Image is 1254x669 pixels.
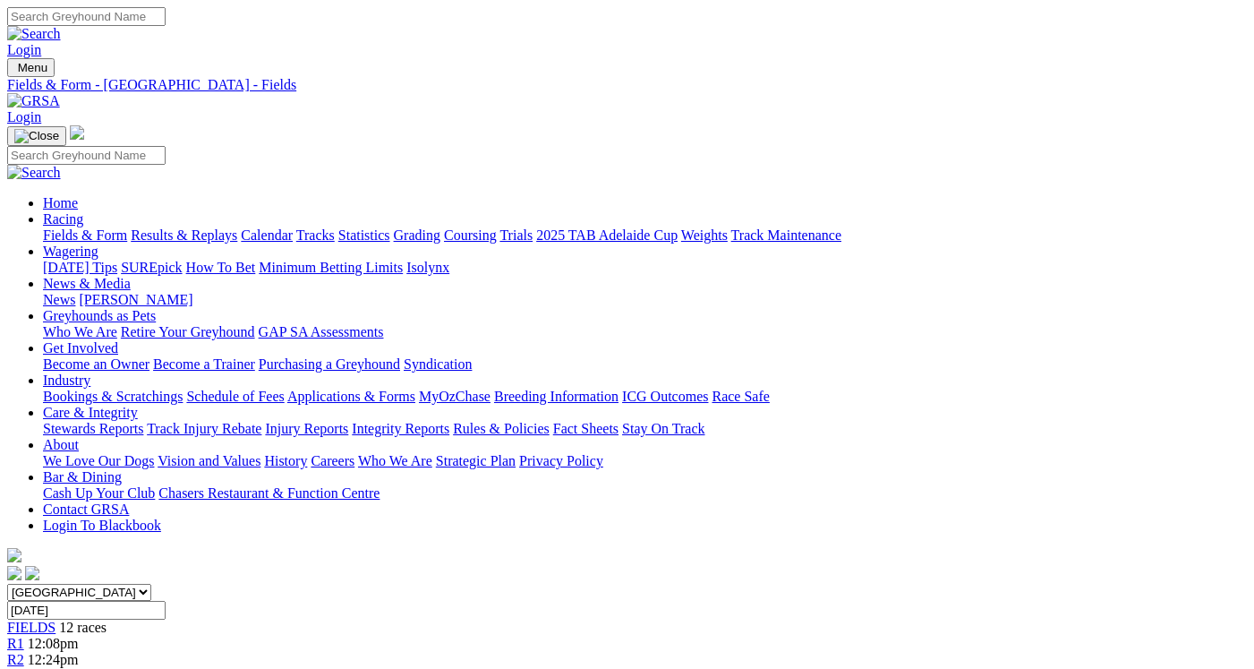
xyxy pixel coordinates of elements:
[70,125,84,140] img: logo-grsa-white.png
[7,26,61,42] img: Search
[43,324,1247,340] div: Greyhounds as Pets
[681,227,728,243] a: Weights
[43,227,1247,244] div: Racing
[18,61,47,74] span: Menu
[406,260,449,275] a: Isolynx
[43,308,156,323] a: Greyhounds as Pets
[43,502,129,517] a: Contact GRSA
[43,518,161,533] a: Login To Blackbook
[436,453,516,468] a: Strategic Plan
[186,389,284,404] a: Schedule of Fees
[7,126,66,146] button: Toggle navigation
[121,324,255,339] a: Retire Your Greyhound
[7,566,21,580] img: facebook.svg
[7,652,24,667] a: R2
[265,421,348,436] a: Injury Reports
[536,227,678,243] a: 2025 TAB Adelaide Cup
[296,227,335,243] a: Tracks
[43,260,117,275] a: [DATE] Tips
[7,77,1247,93] a: Fields & Form - [GEOGRAPHIC_DATA] - Fields
[259,356,400,372] a: Purchasing a Greyhound
[43,244,98,259] a: Wagering
[499,227,533,243] a: Trials
[358,453,432,468] a: Who We Are
[25,566,39,580] img: twitter.svg
[7,146,166,165] input: Search
[158,485,380,501] a: Chasers Restaurant & Function Centre
[622,389,708,404] a: ICG Outcomes
[7,42,41,57] a: Login
[43,469,122,485] a: Bar & Dining
[394,227,440,243] a: Grading
[7,548,21,562] img: logo-grsa-white.png
[7,601,166,620] input: Select date
[259,260,403,275] a: Minimum Betting Limits
[43,373,90,388] a: Industry
[79,292,192,307] a: [PERSON_NAME]
[241,227,293,243] a: Calendar
[404,356,472,372] a: Syndication
[14,129,59,143] img: Close
[7,58,55,77] button: Toggle navigation
[264,453,307,468] a: History
[7,7,166,26] input: Search
[419,389,491,404] a: MyOzChase
[43,340,118,356] a: Get Involved
[622,421,704,436] a: Stay On Track
[43,324,117,339] a: Who We Are
[7,620,55,635] a: FIELDS
[494,389,618,404] a: Breeding Information
[43,485,1247,502] div: Bar & Dining
[43,260,1247,276] div: Wagering
[7,636,24,651] a: R1
[43,421,1247,437] div: Care & Integrity
[7,93,60,109] img: GRSA
[43,389,183,404] a: Bookings & Scratchings
[453,421,550,436] a: Rules & Policies
[43,356,149,372] a: Become an Owner
[131,227,237,243] a: Results & Replays
[186,260,256,275] a: How To Bet
[28,636,79,651] span: 12:08pm
[43,292,75,307] a: News
[553,421,618,436] a: Fact Sheets
[287,389,415,404] a: Applications & Forms
[259,324,384,339] a: GAP SA Assessments
[519,453,603,468] a: Privacy Policy
[43,389,1247,405] div: Industry
[352,421,449,436] a: Integrity Reports
[59,620,107,635] span: 12 races
[43,421,143,436] a: Stewards Reports
[43,356,1247,373] div: Get Involved
[43,227,127,243] a: Fields & Form
[7,109,41,124] a: Login
[444,227,497,243] a: Coursing
[43,405,138,420] a: Care & Integrity
[121,260,182,275] a: SUREpick
[158,453,260,468] a: Vision and Values
[43,292,1247,308] div: News & Media
[43,276,131,291] a: News & Media
[43,195,78,210] a: Home
[7,165,61,181] img: Search
[731,227,841,243] a: Track Maintenance
[28,652,79,667] span: 12:24pm
[147,421,261,436] a: Track Injury Rebate
[43,437,79,452] a: About
[43,485,155,501] a: Cash Up Your Club
[43,453,154,468] a: We Love Our Dogs
[712,389,769,404] a: Race Safe
[43,211,83,227] a: Racing
[153,356,255,372] a: Become a Trainer
[338,227,390,243] a: Statistics
[311,453,354,468] a: Careers
[43,453,1247,469] div: About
